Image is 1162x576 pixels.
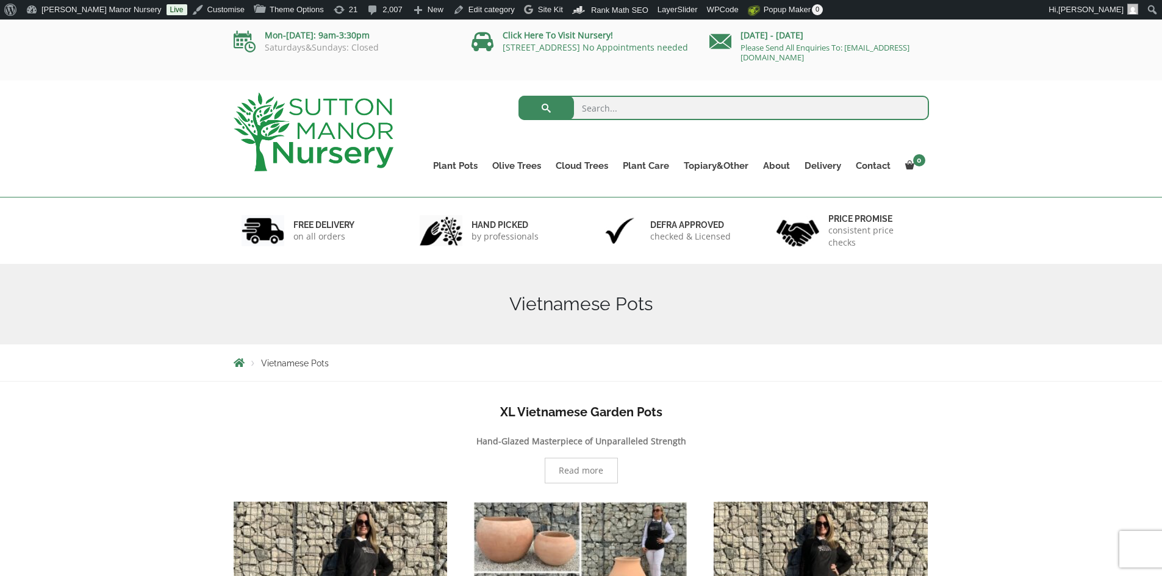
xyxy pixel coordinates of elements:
[293,219,354,230] h6: FREE DELIVERY
[518,96,929,120] input: Search...
[650,219,731,230] h6: Defra approved
[242,215,284,246] img: 1.jpg
[503,41,688,53] a: [STREET_ADDRESS] No Appointments needed
[500,405,662,419] b: XL Vietnamese Garden Pots
[741,42,909,63] a: Please Send All Enquiries To: [EMAIL_ADDRESS][DOMAIN_NAME]
[797,157,848,174] a: Delivery
[676,157,756,174] a: Topiary&Other
[776,212,819,249] img: 4.jpg
[650,230,731,243] p: checked & Licensed
[1058,5,1124,14] span: [PERSON_NAME]
[591,5,648,15] span: Rank Math SEO
[615,157,676,174] a: Plant Care
[913,154,925,166] span: 0
[559,466,603,475] span: Read more
[898,157,929,174] a: 0
[756,157,797,174] a: About
[293,230,354,243] p: on all orders
[234,293,929,315] h1: Vietnamese Pots
[472,219,539,230] h6: hand picked
[812,4,823,15] span: 0
[548,157,615,174] a: Cloud Trees
[828,213,921,224] h6: Price promise
[234,43,453,52] p: Saturdays&Sundays: Closed
[503,29,613,41] a: Click Here To Visit Nursery!
[261,358,329,368] span: Vietnamese Pots
[848,157,898,174] a: Contact
[234,93,393,171] img: logo
[472,230,539,243] p: by professionals
[709,28,929,43] p: [DATE] - [DATE]
[234,28,453,43] p: Mon-[DATE]: 9am-3:30pm
[476,435,686,447] b: Hand-Glazed Masterpiece of Unparalleled Strength
[598,215,641,246] img: 3.jpg
[828,224,921,249] p: consistent price checks
[420,215,462,246] img: 2.jpg
[167,4,187,15] a: Live
[234,358,929,368] nav: Breadcrumbs
[426,157,485,174] a: Plant Pots
[485,157,548,174] a: Olive Trees
[538,5,563,14] span: Site Kit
